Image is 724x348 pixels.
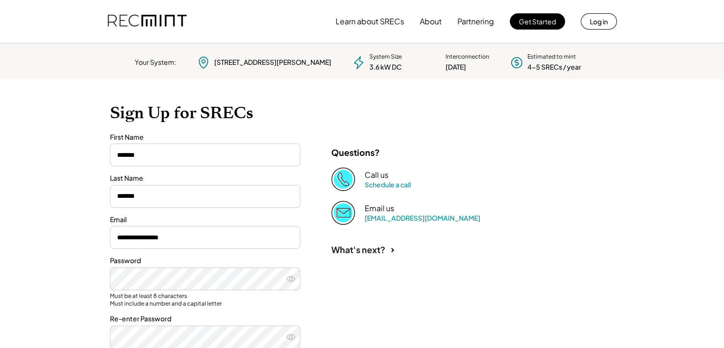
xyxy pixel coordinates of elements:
[214,58,331,67] div: [STREET_ADDRESS][PERSON_NAME]
[527,53,576,61] div: Estimated to mint
[527,62,581,72] div: 4-5 SRECs / year
[446,53,489,61] div: Interconnection
[110,174,300,183] div: Last Name
[581,13,617,30] button: Log in
[510,13,565,30] button: Get Started
[135,58,176,67] div: Your System:
[110,256,300,266] div: Password
[420,12,442,31] button: About
[110,133,300,142] div: First Name
[331,167,355,191] img: Phone%20copy%403x.png
[365,170,388,180] div: Call us
[369,53,402,61] div: System Size
[110,314,300,324] div: Re-enter Password
[331,201,355,225] img: Email%202%403x.png
[369,62,402,72] div: 3.6 kW DC
[110,215,300,225] div: Email
[331,147,380,158] div: Questions?
[365,180,411,189] a: Schedule a call
[446,62,466,72] div: [DATE]
[110,292,300,307] div: Must be at least 8 characters Must include a number and a capital letter
[110,103,615,123] h1: Sign Up for SRECs
[365,204,394,214] div: Email us
[457,12,494,31] button: Partnering
[365,214,480,222] a: [EMAIL_ADDRESS][DOMAIN_NAME]
[108,5,187,38] img: recmint-logotype%403x.png
[331,244,386,255] div: What's next?
[336,12,404,31] button: Learn about SRECs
